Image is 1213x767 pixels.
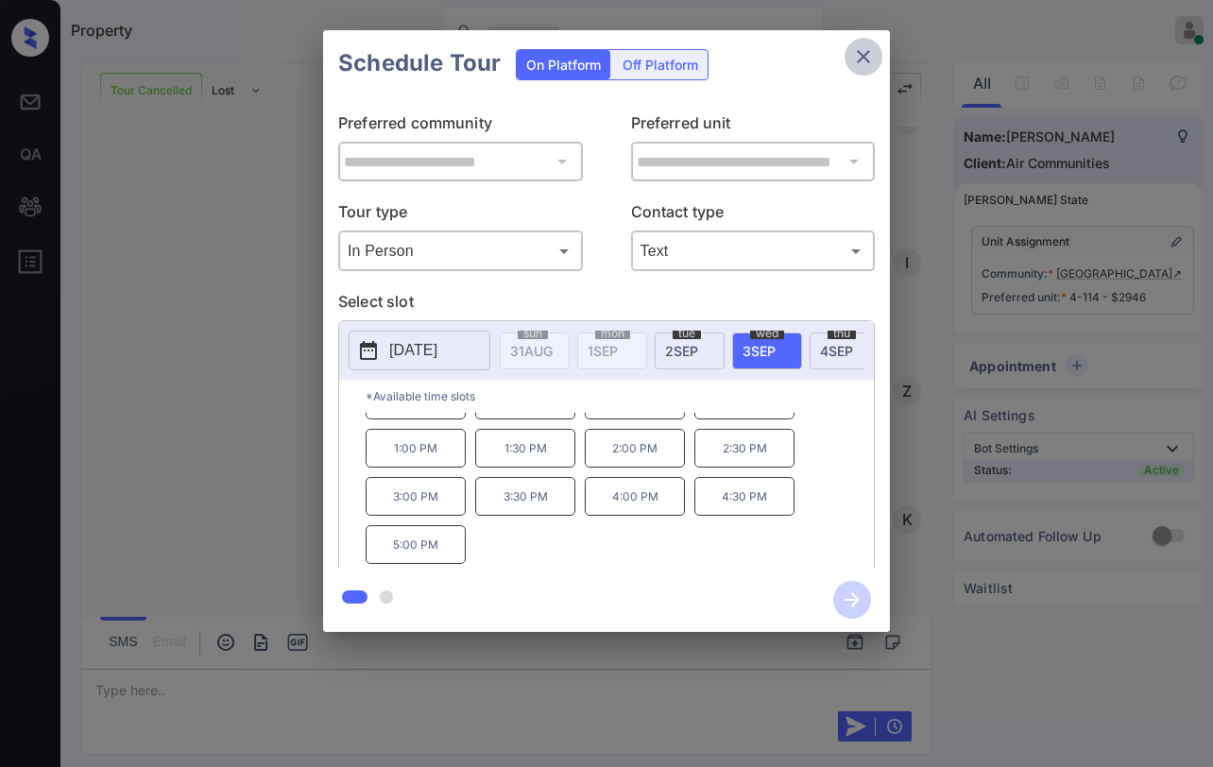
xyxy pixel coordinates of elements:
span: 4 SEP [820,343,853,359]
button: close [845,38,882,76]
p: 1:30 PM [475,429,575,468]
p: 1:00 PM [366,429,466,468]
div: date-select [810,332,880,369]
button: [DATE] [349,331,490,370]
p: 3:00 PM [366,477,466,516]
div: In Person [343,235,578,266]
div: Text [636,235,871,266]
div: Off Platform [613,50,708,79]
div: On Platform [517,50,610,79]
p: Select slot [338,290,875,320]
p: 2:00 PM [585,429,685,468]
p: 2:30 PM [694,429,794,468]
p: Preferred community [338,111,583,142]
button: btn-next [822,575,882,624]
p: [DATE] [389,339,437,362]
p: 5:00 PM [366,525,466,564]
div: date-select [655,332,725,369]
p: *Available time slots [366,380,874,413]
span: 3 SEP [743,343,776,359]
p: 3:30 PM [475,477,575,516]
p: Preferred unit [631,111,876,142]
span: thu [828,328,856,339]
h2: Schedule Tour [323,30,516,96]
span: tue [673,328,701,339]
span: 2 SEP [665,343,698,359]
div: date-select [732,332,802,369]
p: Contact type [631,200,876,230]
span: wed [750,328,784,339]
p: 4:30 PM [694,477,794,516]
p: 4:00 PM [585,477,685,516]
p: Tour type [338,200,583,230]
